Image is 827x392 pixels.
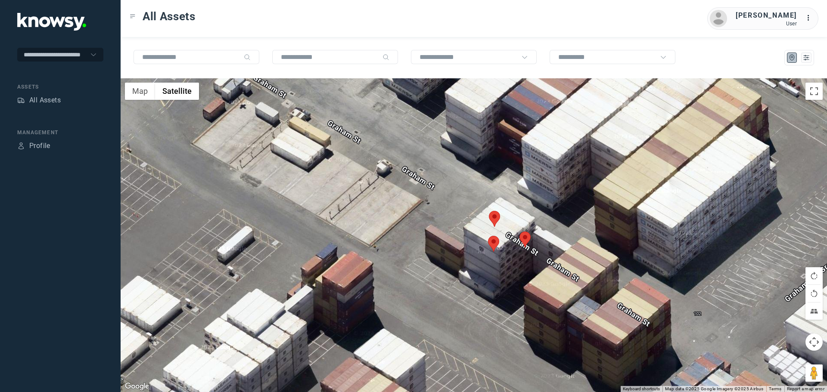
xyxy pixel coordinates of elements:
[805,302,823,320] button: Tilt map
[805,83,823,100] button: Toggle fullscreen view
[29,95,61,105] div: All Assets
[17,129,103,136] div: Management
[29,141,50,151] div: Profile
[805,267,823,284] button: Rotate map clockwise
[805,364,823,382] button: Drag Pegman onto the map to open Street View
[805,285,823,302] button: Rotate map counterclockwise
[123,381,151,392] img: Google
[17,13,86,31] img: Application Logo
[17,96,25,104] div: Assets
[805,13,816,23] div: :
[736,10,797,21] div: [PERSON_NAME]
[244,54,251,61] div: Search
[802,54,810,62] div: List
[806,15,815,21] tspan: ...
[155,83,199,100] button: Show satellite imagery
[17,95,61,105] a: AssetsAll Assets
[710,10,727,27] img: avatar.png
[382,54,389,61] div: Search
[130,13,136,19] div: Toggle Menu
[125,83,155,100] button: Show street map
[788,54,796,62] div: Map
[805,333,823,351] button: Map camera controls
[17,142,25,150] div: Profile
[805,13,816,25] div: :
[143,9,196,24] span: All Assets
[17,83,103,91] div: Assets
[736,21,797,27] div: User
[665,386,764,391] span: Map data ©2025 Google Imagery ©2025 Airbus
[787,386,824,391] a: Report a map error
[623,386,660,392] button: Keyboard shortcuts
[17,141,50,151] a: ProfileProfile
[123,381,151,392] a: Open this area in Google Maps (opens a new window)
[769,386,782,391] a: Terms (opens in new tab)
